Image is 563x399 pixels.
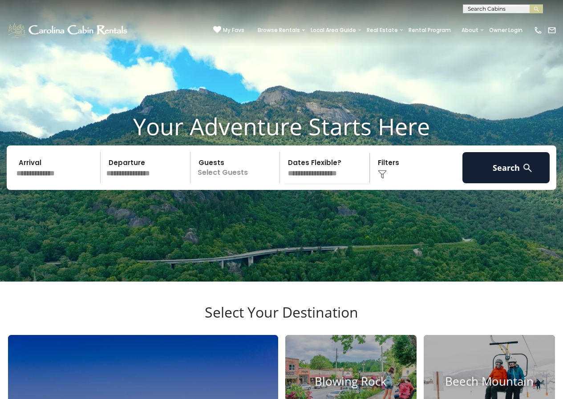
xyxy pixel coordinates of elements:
[213,26,244,35] a: My Favs
[7,113,556,140] h1: Your Adventure Starts Here
[462,152,550,183] button: Search
[223,26,244,34] span: My Favs
[285,375,417,388] h4: Blowing Rock
[547,26,556,35] img: mail-regular-white.png
[404,24,455,36] a: Rental Program
[457,24,483,36] a: About
[362,24,402,36] a: Real Estate
[7,304,556,335] h3: Select Your Destination
[253,24,304,36] a: Browse Rentals
[534,26,543,35] img: phone-regular-white.png
[424,375,555,388] h4: Beech Mountain
[306,24,360,36] a: Local Area Guide
[485,24,527,36] a: Owner Login
[378,170,387,179] img: filter--v1.png
[522,162,533,173] img: search-regular-white.png
[7,21,130,39] img: White-1-1-2.png
[193,152,280,183] p: Select Guests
